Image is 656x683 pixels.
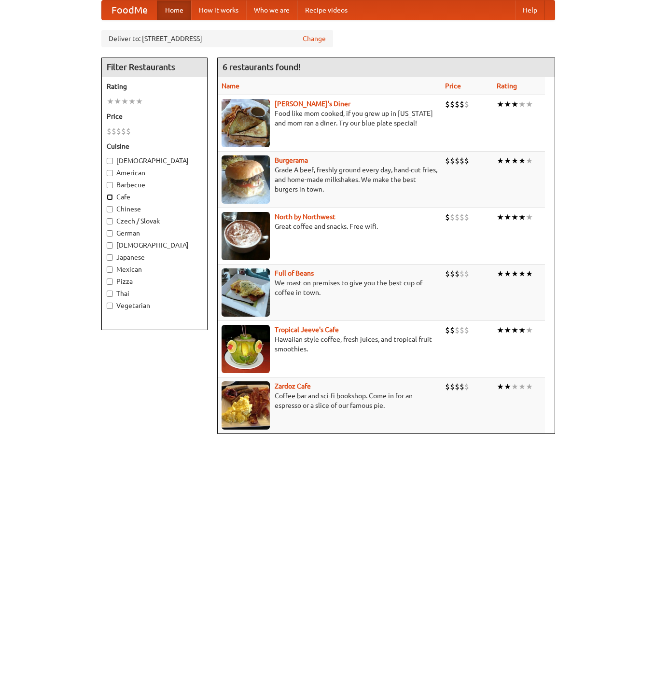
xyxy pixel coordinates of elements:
[275,382,311,390] a: Zardoz Cafe
[455,99,460,110] li: $
[511,381,518,392] li: ★
[445,212,450,223] li: $
[455,381,460,392] li: $
[121,96,128,107] li: ★
[246,0,297,20] a: Who we are
[126,126,131,137] li: $
[275,213,335,221] b: North by Northwest
[107,218,113,224] input: Czech / Slovak
[450,325,455,335] li: $
[460,381,464,392] li: $
[107,230,113,237] input: German
[450,99,455,110] li: $
[114,96,121,107] li: ★
[445,99,450,110] li: $
[460,99,464,110] li: $
[450,212,455,223] li: $
[464,325,469,335] li: $
[518,268,526,279] li: ★
[116,126,121,137] li: $
[107,266,113,273] input: Mexican
[107,254,113,261] input: Japanese
[222,268,270,317] img: beans.jpg
[222,109,437,128] p: Food like mom cooked, if you grew up in [US_STATE] and mom ran a diner. Try our blue plate special!
[107,192,202,202] label: Cafe
[511,212,518,223] li: ★
[222,335,437,354] p: Hawaiian style coffee, fresh juices, and tropical fruit smoothies.
[191,0,246,20] a: How it works
[460,268,464,279] li: $
[222,82,239,90] a: Name
[107,277,202,286] label: Pizza
[107,194,113,200] input: Cafe
[515,0,545,20] a: Help
[107,82,202,91] h5: Rating
[526,212,533,223] li: ★
[136,96,143,107] li: ★
[464,268,469,279] li: $
[107,141,202,151] h5: Cuisine
[107,301,202,310] label: Vegetarian
[460,155,464,166] li: $
[107,265,202,274] label: Mexican
[107,228,202,238] label: German
[504,212,511,223] li: ★
[450,155,455,166] li: $
[102,0,157,20] a: FoodMe
[107,112,202,121] h5: Price
[107,96,114,107] li: ★
[445,82,461,90] a: Price
[107,240,202,250] label: [DEMOGRAPHIC_DATA]
[504,155,511,166] li: ★
[112,126,116,137] li: $
[101,30,333,47] div: Deliver to: [STREET_ADDRESS]
[222,155,270,204] img: burgerama.jpg
[460,325,464,335] li: $
[222,325,270,373] img: jeeves.jpg
[107,170,113,176] input: American
[511,99,518,110] li: ★
[511,155,518,166] li: ★
[107,291,113,297] input: Thai
[504,99,511,110] li: ★
[497,82,517,90] a: Rating
[464,99,469,110] li: $
[275,100,350,108] a: [PERSON_NAME]'s Diner
[107,168,202,178] label: American
[518,212,526,223] li: ★
[275,156,308,164] b: Burgerama
[504,381,511,392] li: ★
[526,99,533,110] li: ★
[497,268,504,279] li: ★
[445,268,450,279] li: $
[511,268,518,279] li: ★
[455,212,460,223] li: $
[511,325,518,335] li: ★
[107,158,113,164] input: [DEMOGRAPHIC_DATA]
[497,155,504,166] li: ★
[518,381,526,392] li: ★
[455,155,460,166] li: $
[102,57,207,77] h4: Filter Restaurants
[275,269,314,277] a: Full of Beans
[464,155,469,166] li: $
[464,212,469,223] li: $
[497,212,504,223] li: ★
[222,99,270,147] img: sallys.jpg
[275,326,339,334] b: Tropical Jeeve's Cafe
[445,155,450,166] li: $
[107,303,113,309] input: Vegetarian
[107,204,202,214] label: Chinese
[504,325,511,335] li: ★
[460,212,464,223] li: $
[107,289,202,298] label: Thai
[445,325,450,335] li: $
[445,381,450,392] li: $
[223,62,301,71] ng-pluralize: 6 restaurants found!
[107,156,202,166] label: [DEMOGRAPHIC_DATA]
[107,242,113,249] input: [DEMOGRAPHIC_DATA]
[222,381,270,430] img: zardoz.jpg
